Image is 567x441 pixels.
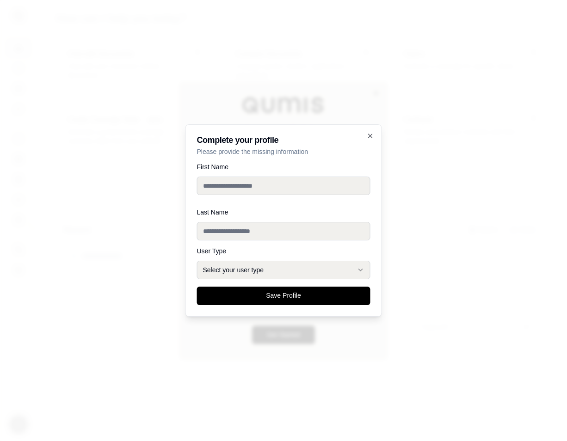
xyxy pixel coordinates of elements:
[197,287,370,305] button: Save Profile
[197,136,370,144] h2: Complete your profile
[197,209,370,215] label: Last Name
[197,147,370,156] p: Please provide the missing information
[197,248,370,254] label: User Type
[197,164,370,170] label: First Name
